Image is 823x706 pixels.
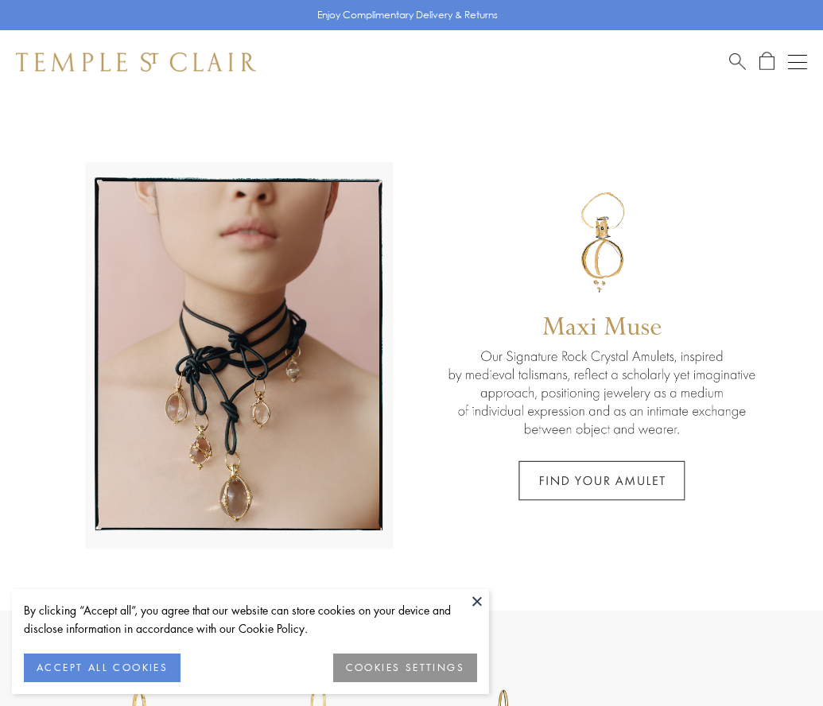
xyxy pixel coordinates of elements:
p: Enjoy Complimentary Delivery & Returns [317,7,498,23]
a: Search [729,52,746,72]
button: ACCEPT ALL COOKIES [24,654,181,682]
a: Open Shopping Bag [759,52,774,72]
div: By clicking “Accept all”, you agree that our website can store cookies on your device and disclos... [24,601,477,638]
button: COOKIES SETTINGS [333,654,477,682]
img: Temple St. Clair [16,52,256,72]
button: Open navigation [788,52,807,72]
